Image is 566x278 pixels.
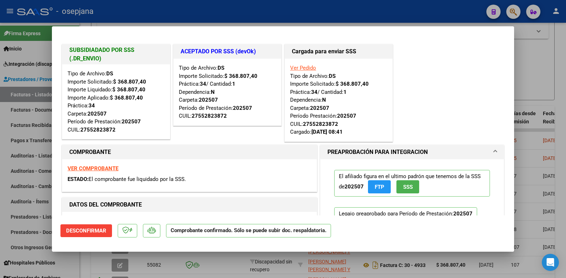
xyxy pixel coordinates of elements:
[89,176,186,182] span: El comprobante fue liquidado por la SSS.
[453,210,472,217] strong: 202507
[334,170,490,197] p: El afiliado figura en el ultimo padrón que tenemos de la SSS de
[290,64,387,136] div: Tipo de Archivo: Importe Solicitado: Práctica: / Cantidad: Dependencia: Carpeta: Período Prestaci...
[403,184,413,190] span: SSS
[113,79,146,85] strong: $ 368.807,40
[334,207,477,276] p: Legajo preaprobado para Período de Prestación:
[232,81,235,87] strong: 1
[106,70,113,77] strong: DS
[322,97,326,103] strong: N
[310,105,329,111] strong: 202507
[80,126,116,134] div: 27552823872
[179,64,276,120] div: Tipo de Archivo: Importe Solicitado: Práctica: / Cantidad: Dependencia: Carpeta: Período de Prest...
[89,102,95,109] strong: 34
[69,149,111,155] strong: COMPROBANTE
[181,47,274,56] h1: ACEPTADO POR SSS (devOk)
[66,228,106,234] span: Desconfirmar
[368,180,391,193] button: FTP
[345,183,364,190] strong: 202507
[122,118,141,125] strong: 202507
[166,224,331,238] p: Comprobante confirmado. Sólo se puede subir doc. respaldatoria.
[396,180,419,193] button: SSS
[233,105,252,111] strong: 202507
[343,89,347,95] strong: 1
[320,145,504,159] mat-expansion-panel-header: PREAPROBACIÓN PARA INTEGRACION
[199,97,218,103] strong: 202507
[327,148,428,156] h1: PREAPROBACIÓN PARA INTEGRACION
[69,46,163,63] h1: SUBSIDIADADO POR SSS (.DR_ENVIO)
[290,65,316,71] a: Ver Pedido
[192,112,227,120] div: 27552823872
[292,47,385,56] h1: Cargada para enviar SSS
[87,111,107,117] strong: 202507
[218,65,224,71] strong: DS
[68,70,165,134] div: Tipo de Archivo: Importe Solicitado: Importe Liquidado: Importe Aplicado: Práctica: Carpeta: Perí...
[336,81,369,87] strong: $ 368.807,40
[200,81,206,87] strong: 34
[224,73,257,79] strong: $ 368.807,40
[375,184,384,190] span: FTP
[329,73,336,79] strong: DS
[69,201,142,208] strong: DATOS DEL COMPROBANTE
[68,165,118,172] a: VER COMPROBANTE
[303,120,338,128] div: 27552823872
[68,176,89,182] span: ESTADO:
[542,254,559,271] div: Open Intercom Messenger
[337,113,356,119] strong: 202507
[60,224,112,237] button: Desconfirmar
[112,86,145,93] strong: $ 368.807,40
[110,95,143,101] strong: $ 368.807,40
[311,129,343,135] strong: [DATE] 08:41
[211,89,215,95] strong: N
[311,89,317,95] strong: 34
